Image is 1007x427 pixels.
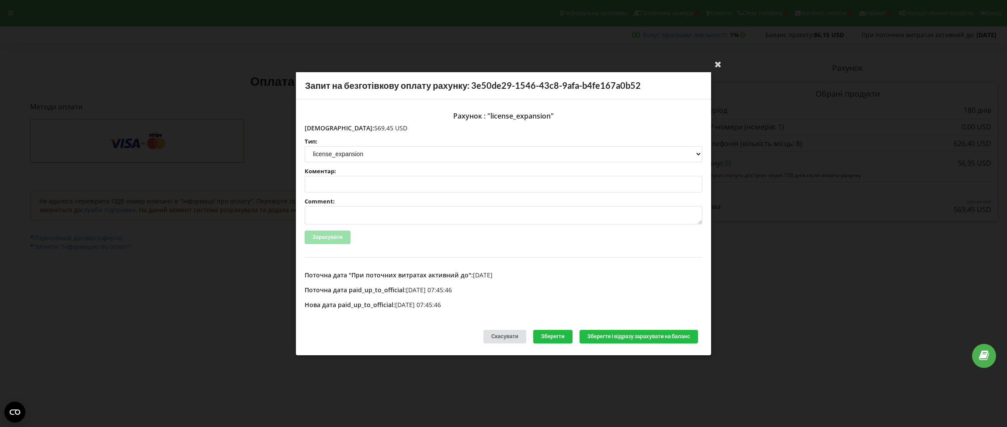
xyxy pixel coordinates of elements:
[305,271,473,279] span: Поточна дата "При поточних витратах активний до":
[483,330,526,343] div: Скасувати
[305,199,702,204] label: Comment:
[4,402,25,423] button: Open CMP widget
[305,301,395,309] span: Нова дата paid_up_to_official:
[305,271,702,280] p: [DATE]
[305,301,702,309] p: [DATE] 07:45:46
[533,330,573,343] button: Зберегти
[296,72,711,99] div: Запит на безготівкову оплату рахунку: 3e50de29-1546-43c8-9afa-b4fe167a0b52
[580,330,698,343] button: Зберегти і відразу зарахувати на баланс
[305,286,702,294] p: [DATE] 07:45:46
[305,168,702,174] label: Коментар:
[305,138,702,144] label: Тип:
[305,123,374,132] span: [DEMOGRAPHIC_DATA]:
[305,286,406,294] span: Поточна дата paid_up_to_official:
[305,123,702,132] p: 569,45 USD
[305,108,702,123] div: Рахунок : "license_expansion"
